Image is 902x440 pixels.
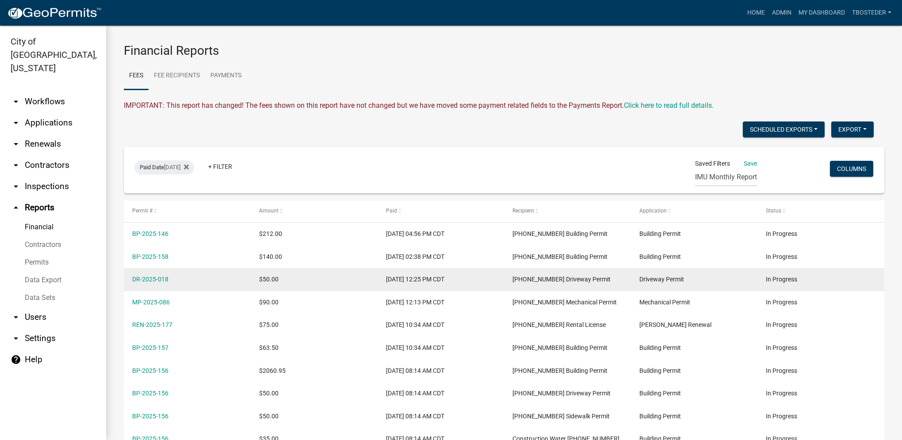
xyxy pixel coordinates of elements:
span: Amount [259,208,279,214]
span: Building Permit [639,253,681,260]
span: In Progress [766,276,797,283]
div: [DATE] 04:56 PM CDT [386,229,496,239]
span: 001-1700-41220 Driveway Permit [512,276,611,283]
button: Scheduled Exports [743,121,825,137]
datatable-header-cell: Status [757,201,884,222]
span: $63.50 [259,344,279,351]
a: Home [744,4,768,21]
span: In Progress [766,390,797,397]
div: [DATE] 02:38 PM CDT [386,252,496,262]
a: My Dashboard [795,4,848,21]
span: Building Permit [639,413,681,420]
h3: Financial Reports [124,43,884,58]
a: Click here to read full details. [624,101,714,110]
span: Application [639,208,667,214]
span: Driveway Permit [639,276,684,283]
a: BP-2025-156 [132,367,168,374]
span: Recipient [512,208,534,214]
span: In Progress [766,253,797,260]
button: Columns [830,161,873,177]
a: tbosteder [848,4,895,21]
span: Building Permit [639,367,681,374]
span: $140.00 [259,253,282,260]
span: $90.00 [259,299,279,306]
a: DR-2025-018 [132,276,168,283]
span: In Progress [766,299,797,306]
a: Fee Recipients [149,62,205,90]
span: In Progress [766,344,797,351]
span: Rental Registration Renewal [639,321,711,328]
div: [DATE] 08:14 AM CDT [386,366,496,376]
i: arrow_drop_down [11,160,21,171]
span: 001-1700-41200 Building Permit [512,367,608,374]
div: [DATE] 10:34 AM CDT [386,320,496,330]
span: In Progress [766,413,797,420]
span: Status [766,208,781,214]
span: $75.00 [259,321,279,328]
a: Payments [205,62,247,90]
div: [DATE] 08:14 AM CDT [386,411,496,421]
div: [DATE] [134,160,194,174]
div: [DATE] 12:13 PM CDT [386,297,496,307]
span: 001-1700-41210 Rental License [512,321,606,328]
i: arrow_drop_down [11,312,21,322]
span: Paid Date [140,164,164,171]
span: In Progress [766,230,797,237]
datatable-header-cell: Amount [251,201,378,222]
a: BP-2025-157 [132,344,168,351]
span: 001-1700-41140 Mechanical Permit [512,299,617,306]
span: $50.00 [259,276,279,283]
button: Export [831,121,874,137]
span: 001-1700-41220 Driveway Permit [512,390,611,397]
a: Fees [124,62,149,90]
span: Permit # [132,208,153,214]
span: Building Permit [639,344,681,351]
i: help [11,354,21,365]
a: MP-2025-086 [132,299,170,306]
span: Building Permit [639,390,681,397]
span: $50.00 [259,413,279,420]
span: In Progress [766,367,797,374]
a: Save [744,160,757,167]
a: + Filter [201,159,239,174]
i: arrow_drop_down [11,96,21,107]
i: arrow_drop_down [11,333,21,344]
wm-modal-confirm: Upcoming Changes to Daily Fees Report [624,101,714,110]
span: 001-1700-41200 Building Permit [512,253,608,260]
datatable-header-cell: Permit # [124,201,251,222]
i: arrow_drop_down [11,181,21,192]
a: BP-2025-156 [132,390,168,397]
i: arrow_drop_down [11,139,21,149]
i: arrow_drop_down [11,118,21,128]
a: Admin [768,4,795,21]
span: 001-1700-41230 Sidewalk Permit [512,413,610,420]
datatable-header-cell: Application [631,201,758,222]
span: Mechanical Permit [639,299,690,306]
span: Paid [386,208,397,214]
i: arrow_drop_up [11,202,21,213]
span: 001-1700-41200 Building Permit [512,344,608,351]
span: $50.00 [259,390,279,397]
div: IMPORTANT: This report has changed! The fees shown on this report have not changed but we have mo... [124,100,884,111]
span: Saved Filters [695,159,730,168]
datatable-header-cell: Recipient [504,201,631,222]
span: 001-1700-41200 Building Permit [512,230,608,237]
span: $2060.95 [259,367,286,374]
a: BP-2025-156 [132,413,168,420]
div: [DATE] 10:34 AM CDT [386,343,496,353]
div: [DATE] 12:25 PM CDT [386,274,496,284]
a: BP-2025-158 [132,253,168,260]
span: In Progress [766,321,797,328]
a: REN-2025-177 [132,321,172,328]
div: [DATE] 08:14 AM CDT [386,388,496,398]
datatable-header-cell: Paid [377,201,504,222]
span: Building Permit [639,230,681,237]
a: BP-2025-146 [132,230,168,237]
span: $212.00 [259,230,282,237]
